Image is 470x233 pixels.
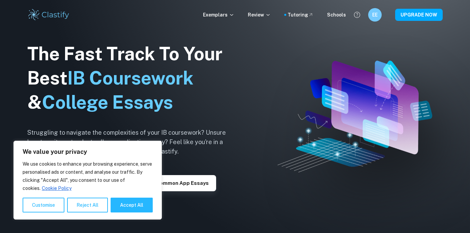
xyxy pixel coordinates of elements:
p: We value your privacy [23,148,153,156]
button: Reject All [67,198,108,212]
p: Review [248,11,271,19]
h1: The Fast Track To Your Best & [27,42,236,114]
span: IB Coursework [67,67,194,89]
img: Clastify logo [27,8,70,22]
button: Customise [23,198,64,212]
a: Cookie Policy [41,185,72,191]
button: EE [368,8,382,22]
div: We value your privacy [13,141,162,220]
button: UPGRADE NOW [395,9,443,21]
button: Accept All [111,198,153,212]
h6: Struggling to navigate the complexities of your IB coursework? Unsure how to write a standout col... [27,128,236,156]
a: Schools [327,11,346,19]
h6: EE [371,11,379,19]
button: Help and Feedback [351,9,363,21]
span: College Essays [42,92,173,113]
button: Explore Common App essays [128,175,216,191]
a: Explore Common App essays [128,179,216,186]
p: Exemplars [203,11,234,19]
p: We use cookies to enhance your browsing experience, serve personalised ads or content, and analys... [23,160,153,192]
a: Tutoring [288,11,314,19]
img: Clastify hero [277,61,433,172]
